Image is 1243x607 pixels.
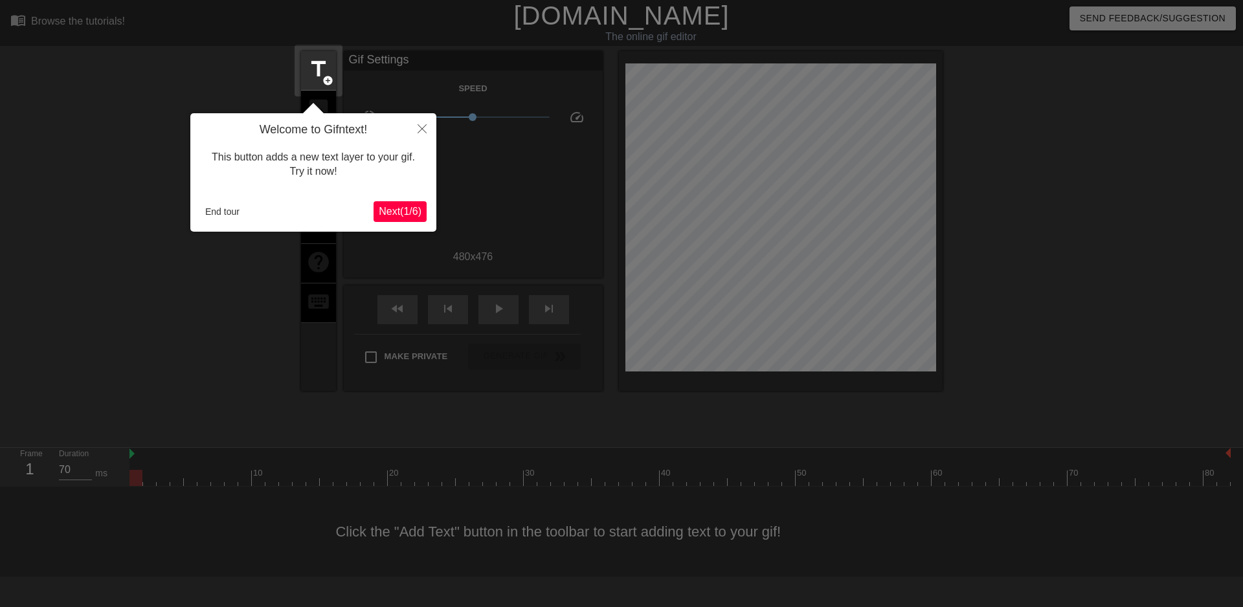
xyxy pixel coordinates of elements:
button: End tour [200,202,245,221]
button: Next [374,201,427,222]
button: Close [408,113,436,143]
h4: Welcome to Gifntext! [200,123,427,137]
div: This button adds a new text layer to your gif. Try it now! [200,137,427,192]
span: Next ( 1 / 6 ) [379,206,421,217]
